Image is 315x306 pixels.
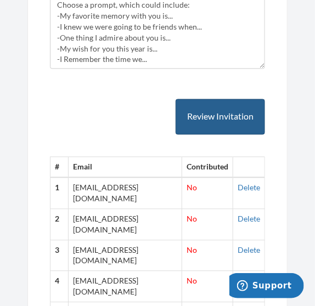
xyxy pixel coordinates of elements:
span: No [187,276,197,286]
a: Delete [238,214,260,224]
th: 1 [50,178,69,209]
td: [EMAIL_ADDRESS][DOMAIN_NAME] [69,178,182,209]
td: [EMAIL_ADDRESS][DOMAIN_NAME] [69,240,182,271]
th: 3 [50,240,69,271]
td: [EMAIL_ADDRESS][DOMAIN_NAME] [69,209,182,240]
th: 2 [50,209,69,240]
th: Email [69,157,182,177]
td: [EMAIL_ADDRESS][DOMAIN_NAME] [69,271,182,303]
th: 4 [50,271,69,303]
span: No [187,183,197,192]
iframe: Opens a widget where you can chat to one of our agents [229,273,304,301]
a: Delete [238,183,260,192]
th: Contributed [182,157,233,177]
span: No [187,214,197,224]
span: No [187,246,197,255]
a: Delete [238,246,260,255]
th: # [50,157,69,177]
button: Review Invitation [176,99,265,135]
